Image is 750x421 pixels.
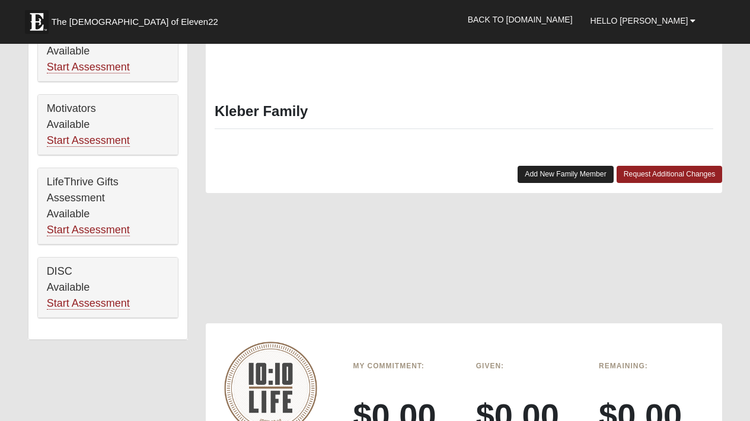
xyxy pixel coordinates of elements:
a: Hello [PERSON_NAME] [582,6,705,36]
h6: Given: [476,362,581,370]
a: Start Assessment [47,224,130,236]
a: Start Assessment [47,297,130,310]
img: Eleven22 logo [25,10,49,34]
div: DISC Available [38,258,178,318]
h3: Kleber Family [215,103,713,120]
a: The [DEMOGRAPHIC_DATA] of Eleven22 [19,4,256,34]
span: The [DEMOGRAPHIC_DATA] of Eleven22 [52,16,218,28]
div: LifeThrive Gifts Assessment Available [38,168,178,245]
a: Start Assessment [47,134,130,147]
a: Start Assessment [47,61,130,73]
h6: My Commitment: [353,362,458,370]
a: Add New Family Member [518,166,614,183]
a: Request Additional Changes [617,166,723,183]
span: Hello [PERSON_NAME] [591,16,688,25]
div: Motivators Available [38,95,178,155]
a: Back to [DOMAIN_NAME] [459,5,582,34]
div: Emotional Intelligence Available [38,21,178,82]
h6: Remaining: [599,362,704,370]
